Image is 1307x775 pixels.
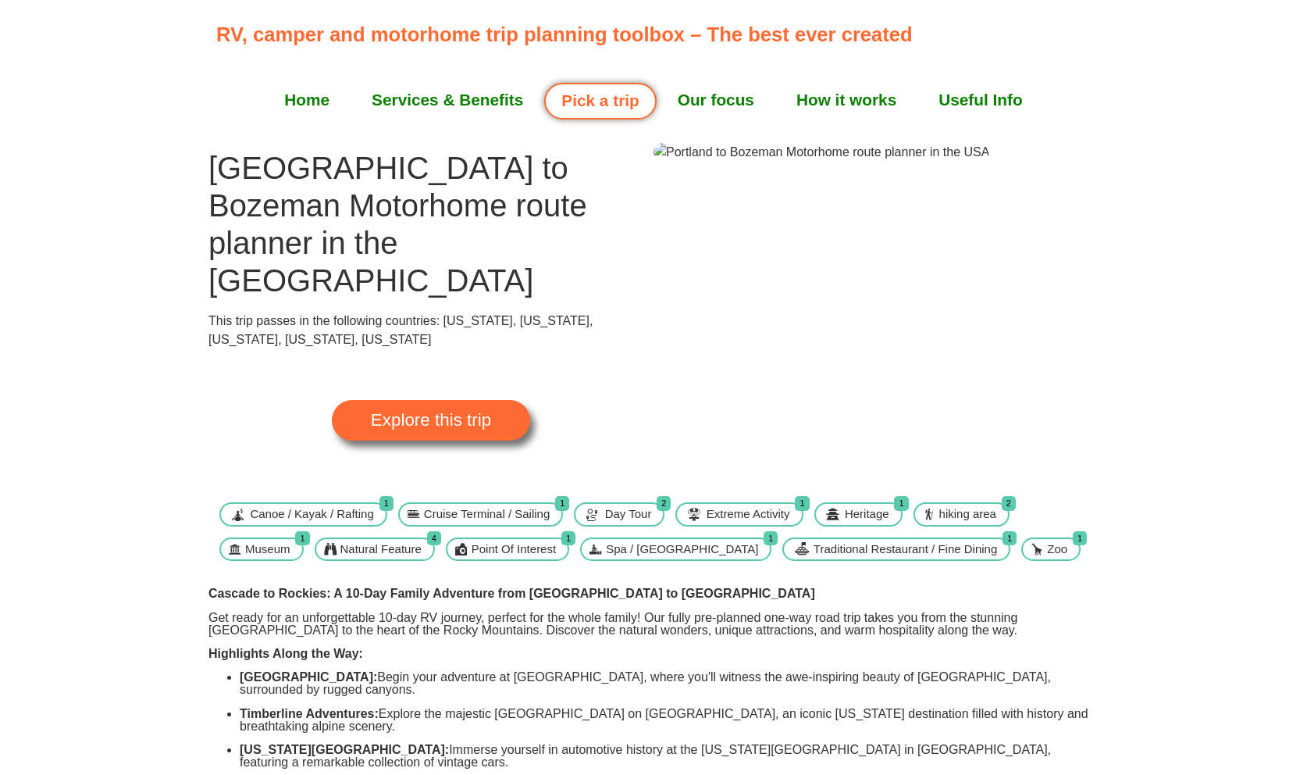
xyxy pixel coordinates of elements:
[216,20,1099,49] p: RV, camper and motorhome trip planning toolbox – The best ever created
[208,587,815,600] strong: Cascade to Rockies: A 10-Day Family Adventure from [GEOGRAPHIC_DATA] to [GEOGRAPHIC_DATA]
[468,541,560,559] span: Point Of Interest
[917,80,1043,120] a: Useful Info
[208,647,363,660] strong: Highlights Along the Way:
[602,541,762,559] span: Spa / [GEOGRAPHIC_DATA]
[555,496,569,511] span: 1
[332,400,530,441] a: Explore this trip
[240,670,377,684] strong: [GEOGRAPHIC_DATA]:
[1043,541,1071,559] span: Zoo
[427,531,441,546] span: 4
[775,80,917,120] a: How it works
[351,80,544,120] a: Services & Benefits
[764,531,778,546] span: 1
[1002,496,1016,511] span: 2
[240,708,1099,733] p: Explore the majestic [GEOGRAPHIC_DATA] on [GEOGRAPHIC_DATA], an iconic [US_STATE] destination fil...
[935,505,1000,523] span: hiking area
[544,83,656,120] a: Pick a trip
[657,80,775,120] a: Our focus
[240,671,1099,696] p: Begin your adventure at [GEOGRAPHIC_DATA], where you'll witness the awe-inspiring beauty of [GEOG...
[379,496,394,511] span: 1
[561,531,575,546] span: 1
[371,412,491,429] span: Explore this trip
[246,505,377,523] span: Canoe / Kayak / Rafting
[241,541,294,559] span: Museum
[337,541,426,559] span: Natural Feature
[263,80,351,120] a: Home
[810,541,1001,559] span: Traditional Restaurant / Fine Dining
[208,612,1099,637] p: Get ready for an unforgettable 10-day RV journey, perfect for the whole family! Our fully pre-pla...
[894,496,908,511] span: 1
[208,149,653,299] h1: [GEOGRAPHIC_DATA] to Bozeman Motorhome route planner in the [GEOGRAPHIC_DATA]
[1003,531,1017,546] span: 1
[841,505,893,523] span: Heritage
[216,80,1091,120] nav: Menu
[420,505,554,523] span: Cruise Terminal / Sailing
[795,496,809,511] span: 1
[208,314,593,346] span: This trip passes in the following countries: [US_STATE], [US_STATE], [US_STATE], [US_STATE], [US_...
[657,496,671,511] span: 2
[703,505,794,523] span: Extreme Activity
[240,707,379,720] strong: Timberline Adventures:
[240,743,449,756] strong: [US_STATE][GEOGRAPHIC_DATA]:
[240,744,1099,769] p: Immerse yourself in automotive history at the [US_STATE][GEOGRAPHIC_DATA] in [GEOGRAPHIC_DATA], f...
[653,143,989,162] img: Portland to Bozeman Motorhome route planner in the USA
[295,531,309,546] span: 1
[1073,531,1087,546] span: 1
[601,505,656,523] span: Day Tour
